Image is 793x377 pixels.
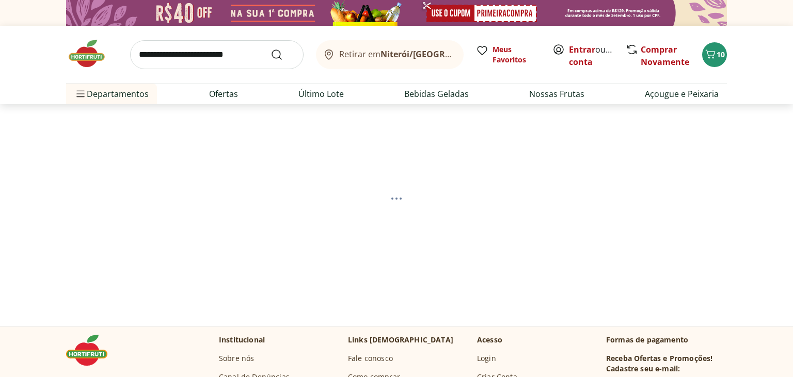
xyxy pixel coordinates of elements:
span: Departamentos [74,81,149,106]
p: Links [DEMOGRAPHIC_DATA] [348,335,453,345]
span: Retirar em [339,50,453,59]
a: Meus Favoritos [476,44,540,65]
p: Acesso [477,335,502,345]
span: 10 [717,50,725,59]
img: Hortifruti [66,38,118,69]
h3: Cadastre seu e-mail: [606,364,680,374]
a: Nossas Frutas [529,88,584,100]
button: Retirar emNiterói/[GEOGRAPHIC_DATA] [316,40,464,69]
img: Hortifruti [66,335,118,366]
a: Último Lote [298,88,344,100]
a: Entrar [569,44,595,55]
a: Criar conta [569,44,626,68]
button: Carrinho [702,42,727,67]
a: Login [477,353,496,364]
span: ou [569,43,615,68]
button: Submit Search [271,48,295,61]
p: Institucional [219,335,265,345]
b: Niterói/[GEOGRAPHIC_DATA] [380,48,498,60]
input: search [130,40,304,69]
a: Ofertas [209,88,238,100]
a: Sobre nós [219,353,254,364]
button: Menu [74,81,87,106]
p: Formas de pagamento [606,335,727,345]
a: Açougue e Peixaria [645,88,719,100]
h3: Receba Ofertas e Promoções! [606,353,712,364]
a: Bebidas Geladas [404,88,469,100]
span: Meus Favoritos [493,44,540,65]
a: Fale conosco [348,353,393,364]
a: Comprar Novamente [641,44,689,68]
